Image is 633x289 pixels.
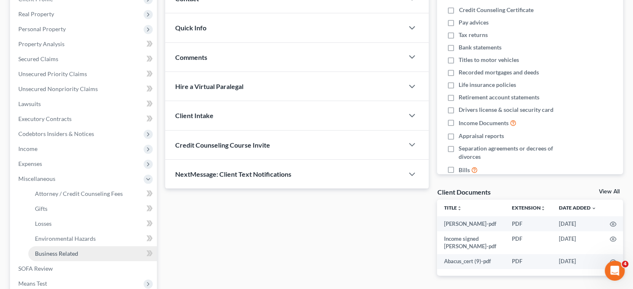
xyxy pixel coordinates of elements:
[18,175,55,182] span: Miscellaneous
[437,216,505,231] td: [PERSON_NAME]-pdf
[28,231,157,246] a: Environmental Hazards
[18,160,42,167] span: Expenses
[175,24,206,32] span: Quick Info
[175,82,243,90] span: Hire a Virtual Paralegal
[459,56,519,64] span: Titles to motor vehicles
[605,261,625,281] iframe: Intercom live chat
[459,132,504,140] span: Appraisal reports
[559,205,596,211] a: Date Added expand_more
[459,68,539,77] span: Recorded mortgages and deeds
[552,231,603,254] td: [DATE]
[459,93,539,101] span: Retirement account statements
[35,220,52,227] span: Losses
[28,216,157,231] a: Losses
[18,40,65,47] span: Property Analysis
[12,96,157,111] a: Lawsuits
[541,206,546,211] i: unfold_more
[459,119,509,127] span: Income Documents
[505,231,552,254] td: PDF
[35,250,78,257] span: Business Related
[18,145,37,152] span: Income
[18,70,87,77] span: Unsecured Priority Claims
[175,53,207,61] span: Comments
[35,190,123,197] span: Attorney / Credit Counseling Fees
[459,18,489,27] span: Pay advices
[459,144,569,161] span: Separation agreements or decrees of divorces
[35,205,47,212] span: Gifts
[35,235,96,242] span: Environmental Hazards
[18,85,98,92] span: Unsecured Nonpriority Claims
[437,254,505,269] td: Abacus_cert (9)-pdf
[459,106,554,114] span: Drivers license & social security card
[459,43,501,52] span: Bank statements
[175,170,291,178] span: NextMessage: Client Text Notifications
[552,254,603,269] td: [DATE]
[599,189,620,195] a: View All
[512,205,546,211] a: Extensionunfold_more
[457,206,462,211] i: unfold_more
[12,67,157,82] a: Unsecured Priority Claims
[12,37,157,52] a: Property Analysis
[18,115,72,122] span: Executory Contracts
[18,265,53,272] span: SOFA Review
[175,111,213,119] span: Client Intake
[459,6,533,14] span: Credit Counseling Certificate
[18,280,47,287] span: Means Test
[591,206,596,211] i: expand_more
[437,188,490,196] div: Client Documents
[28,201,157,216] a: Gifts
[12,111,157,126] a: Executory Contracts
[18,55,58,62] span: Secured Claims
[18,100,41,107] span: Lawsuits
[459,31,488,39] span: Tax returns
[28,186,157,201] a: Attorney / Credit Counseling Fees
[622,261,628,267] span: 4
[552,216,603,231] td: [DATE]
[459,166,470,174] span: Bills
[505,216,552,231] td: PDF
[437,231,505,254] td: Income signed [PERSON_NAME]-pdf
[12,52,157,67] a: Secured Claims
[12,82,157,96] a: Unsecured Nonpriority Claims
[444,205,462,211] a: Titleunfold_more
[12,261,157,276] a: SOFA Review
[18,130,94,137] span: Codebtors Insiders & Notices
[18,25,66,32] span: Personal Property
[459,81,516,89] span: Life insurance policies
[18,10,54,17] span: Real Property
[505,254,552,269] td: PDF
[175,141,270,149] span: Credit Counseling Course Invite
[28,246,157,261] a: Business Related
